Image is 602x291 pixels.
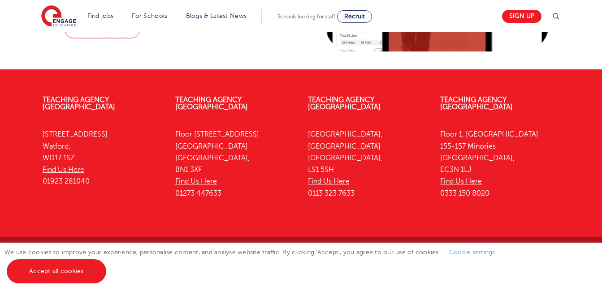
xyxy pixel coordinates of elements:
[132,13,167,19] a: For Schools
[440,177,482,185] a: Find Us Here
[4,249,504,274] span: We use cookies to improve your experience, personalise content, and analyse website traffic. By c...
[277,13,335,20] span: Schools looking for staff
[344,13,365,20] span: Recruit
[87,13,114,19] a: Find jobs
[502,10,541,23] a: Sign up
[175,177,217,185] a: Find Us Here
[308,96,381,111] a: Teaching Agency [GEOGRAPHIC_DATA]
[43,96,115,111] a: Teaching Agency [GEOGRAPHIC_DATA]
[41,5,76,28] img: Engage Education
[175,96,248,111] a: Teaching Agency [GEOGRAPHIC_DATA]
[308,177,350,185] a: Find Us Here
[440,128,559,199] p: Floor 1, [GEOGRAPHIC_DATA] 155-157 Minories [GEOGRAPHIC_DATA], EC3N 1LJ 0333 150 8020
[337,10,372,23] a: Recruit
[449,249,495,256] a: Cookie settings
[7,259,106,283] a: Accept all cookies
[440,96,513,111] a: Teaching Agency [GEOGRAPHIC_DATA]
[43,166,84,174] a: Find Us Here
[43,128,162,187] p: [STREET_ADDRESS] Watford, WD17 1SZ 01923 281040
[308,128,427,199] p: [GEOGRAPHIC_DATA], [GEOGRAPHIC_DATA] [GEOGRAPHIC_DATA], LS1 5SH 0113 323 7633
[175,128,295,199] p: Floor [STREET_ADDRESS] [GEOGRAPHIC_DATA] [GEOGRAPHIC_DATA], BN1 3XF 01273 447633
[186,13,247,19] a: Blogs & Latest News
